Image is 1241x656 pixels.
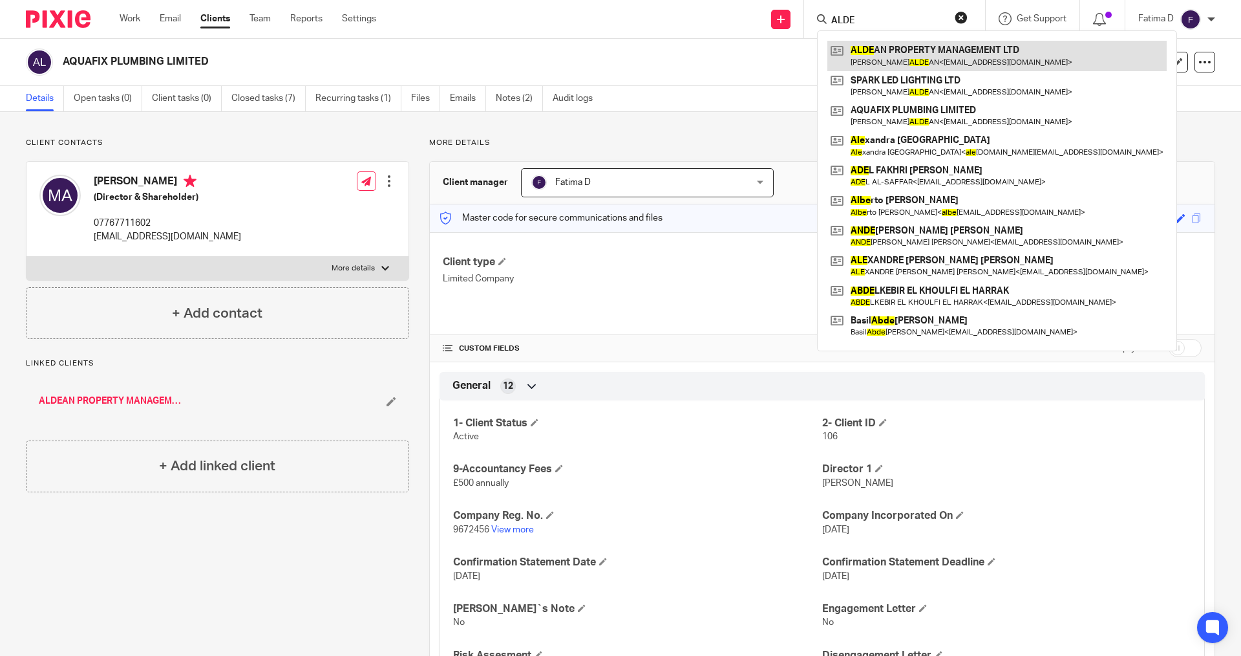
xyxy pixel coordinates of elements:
h4: Company Incorporated On [822,509,1191,523]
button: Clear [955,11,968,24]
h4: Client type [443,256,822,269]
a: Email [160,12,181,25]
h4: Company Reg. No. [453,509,822,523]
h4: Confirmation Statement Deadline [822,556,1191,569]
h4: Director 1 [822,463,1191,476]
h3: Client manager [443,176,508,189]
span: [DATE] [822,572,849,581]
a: Files [411,86,440,111]
a: Team [249,12,271,25]
p: More details [332,263,375,274]
img: svg%3E [26,49,53,76]
span: Active [453,432,479,441]
img: svg%3E [1180,9,1201,30]
span: Get Support [1017,14,1066,23]
a: Notes (2) [496,86,543,111]
h4: 9-Accountancy Fees [453,463,822,476]
h4: Confirmation Statement Date [453,556,822,569]
p: Master code for secure communications and files [440,212,663,224]
h2: AQUAFIX PLUMBING LIMITED [63,55,844,69]
p: More details [429,138,1215,148]
h4: [PERSON_NAME] [94,175,241,191]
a: Recurring tasks (1) [315,86,401,111]
span: [PERSON_NAME] [822,479,893,488]
p: [EMAIL_ADDRESS][DOMAIN_NAME] [94,230,241,243]
p: Limited Company [443,272,822,285]
input: Search [830,16,946,27]
p: Fatima D [1138,12,1174,25]
a: Work [120,12,140,25]
p: Linked clients [26,358,409,369]
a: Closed tasks (7) [231,86,306,111]
span: Fatima D [555,178,591,187]
a: Details [26,86,64,111]
h4: Engagement Letter [822,602,1191,616]
h4: + Add linked client [159,456,275,476]
a: Open tasks (0) [74,86,142,111]
a: View more [491,525,534,534]
span: £500 annually [453,479,509,488]
img: Pixie [26,10,90,28]
span: General [452,379,491,393]
h4: 1- Client Status [453,417,822,430]
a: ALDEAN PROPERTY MANAGEMENT LTD [39,395,182,408]
a: Audit logs [553,86,602,111]
span: [DATE] [453,572,480,581]
a: Emails [450,86,486,111]
h4: CUSTOM FIELDS [443,344,822,354]
h4: [PERSON_NAME]`s Note [453,602,822,616]
a: Reports [290,12,323,25]
a: Client tasks (0) [152,86,222,111]
span: No [453,618,465,627]
p: 07767711602 [94,217,241,230]
span: 106 [822,432,838,441]
h5: (Director & Shareholder) [94,191,241,204]
h4: + Add contact [172,303,262,323]
span: 9672456 [453,525,489,534]
img: svg%3E [531,175,547,190]
img: svg%3E [39,175,81,216]
a: Settings [342,12,376,25]
p: Client contacts [26,138,409,148]
a: Clients [200,12,230,25]
span: [DATE] [822,525,849,534]
h4: 2- Client ID [822,417,1191,430]
span: 12 [503,380,513,393]
span: No [822,618,834,627]
i: Primary [184,175,196,188]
